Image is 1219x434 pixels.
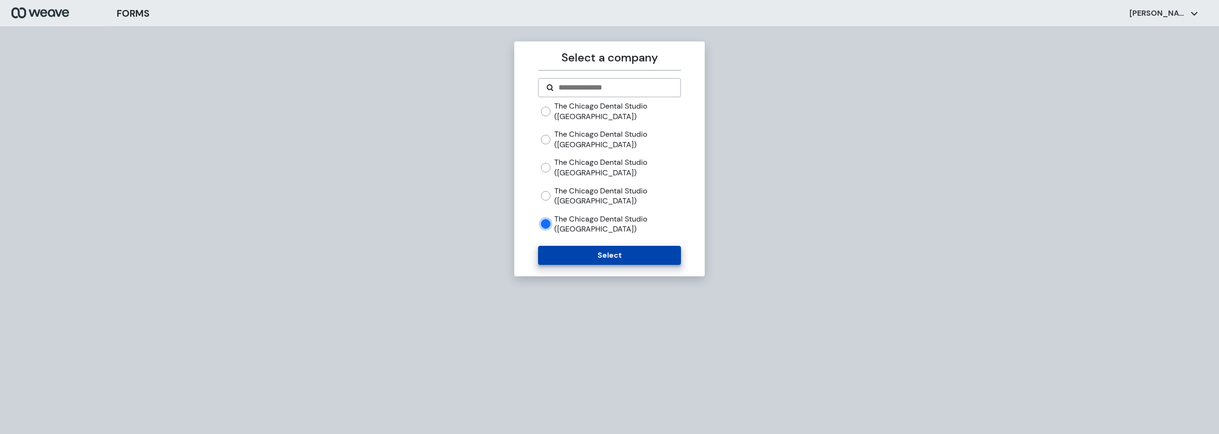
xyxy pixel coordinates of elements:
[538,49,680,66] p: Select a company
[554,157,680,178] label: The Chicago Dental Studio ([GEOGRAPHIC_DATA])
[554,186,680,206] label: The Chicago Dental Studio ([GEOGRAPHIC_DATA])
[554,129,680,150] label: The Chicago Dental Studio ([GEOGRAPHIC_DATA])
[554,214,680,234] label: The Chicago Dental Studio ([GEOGRAPHIC_DATA])
[1129,8,1187,19] p: [PERSON_NAME]
[554,101,680,121] label: The Chicago Dental Studio ([GEOGRAPHIC_DATA])
[558,82,672,93] input: Search
[117,6,150,20] h3: FORMS
[538,246,680,265] button: Select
